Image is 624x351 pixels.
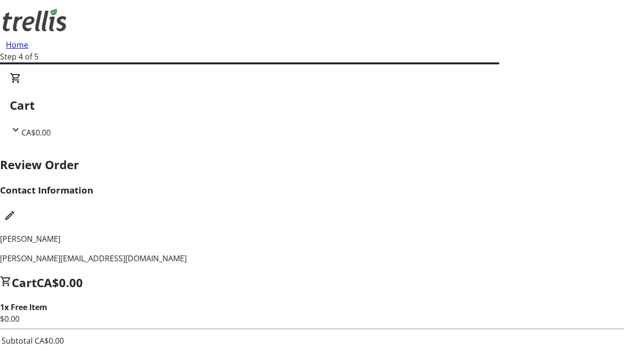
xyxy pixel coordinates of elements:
[10,97,614,114] h2: Cart
[12,274,37,291] span: Cart
[21,127,51,138] span: CA$0.00
[34,334,64,347] td: CA$0.00
[1,334,33,347] td: Subtotal
[10,72,614,138] div: CartCA$0.00
[37,274,83,291] span: CA$0.00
